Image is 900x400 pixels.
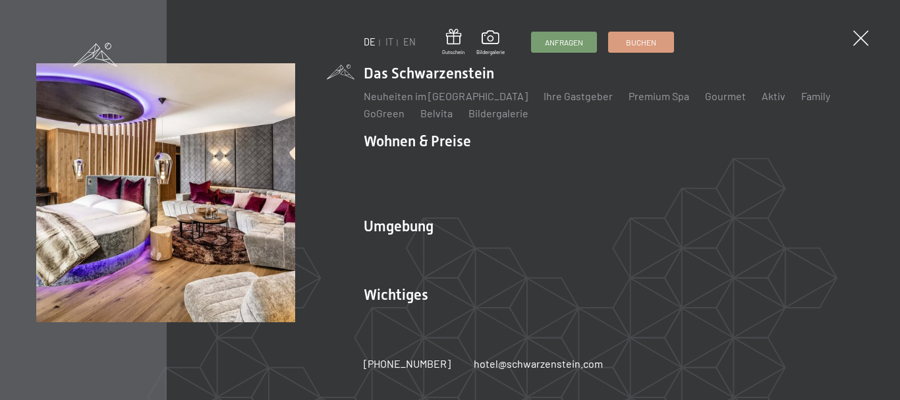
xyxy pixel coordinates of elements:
a: Premium Spa [629,90,689,102]
a: Ihre Gastgeber [544,90,613,102]
a: Anfragen [532,32,596,52]
span: [PHONE_NUMBER] [364,357,451,370]
span: Gutschein [442,49,464,56]
span: Anfragen [545,37,583,48]
a: Bildergalerie [468,107,528,119]
a: hotel@schwarzenstein.com [474,357,603,371]
a: Gutschein [442,29,464,56]
a: Bildergalerie [476,30,505,55]
a: Gourmet [705,90,746,102]
span: Bildergalerie [476,49,505,56]
a: IT [385,36,393,47]
a: Family [801,90,830,102]
img: Wellnesshotel Südtirol SCHWARZENSTEIN - Wellnessurlaub in den Alpen, Wandern und Wellness [36,63,295,322]
a: Belvita [420,107,453,119]
a: [PHONE_NUMBER] [364,357,451,371]
span: Buchen [626,37,656,48]
a: Neuheiten im [GEOGRAPHIC_DATA] [364,90,528,102]
a: EN [403,36,416,47]
a: GoGreen [364,107,405,119]
a: Buchen [609,32,673,52]
a: Aktiv [762,90,785,102]
a: DE [364,36,376,47]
